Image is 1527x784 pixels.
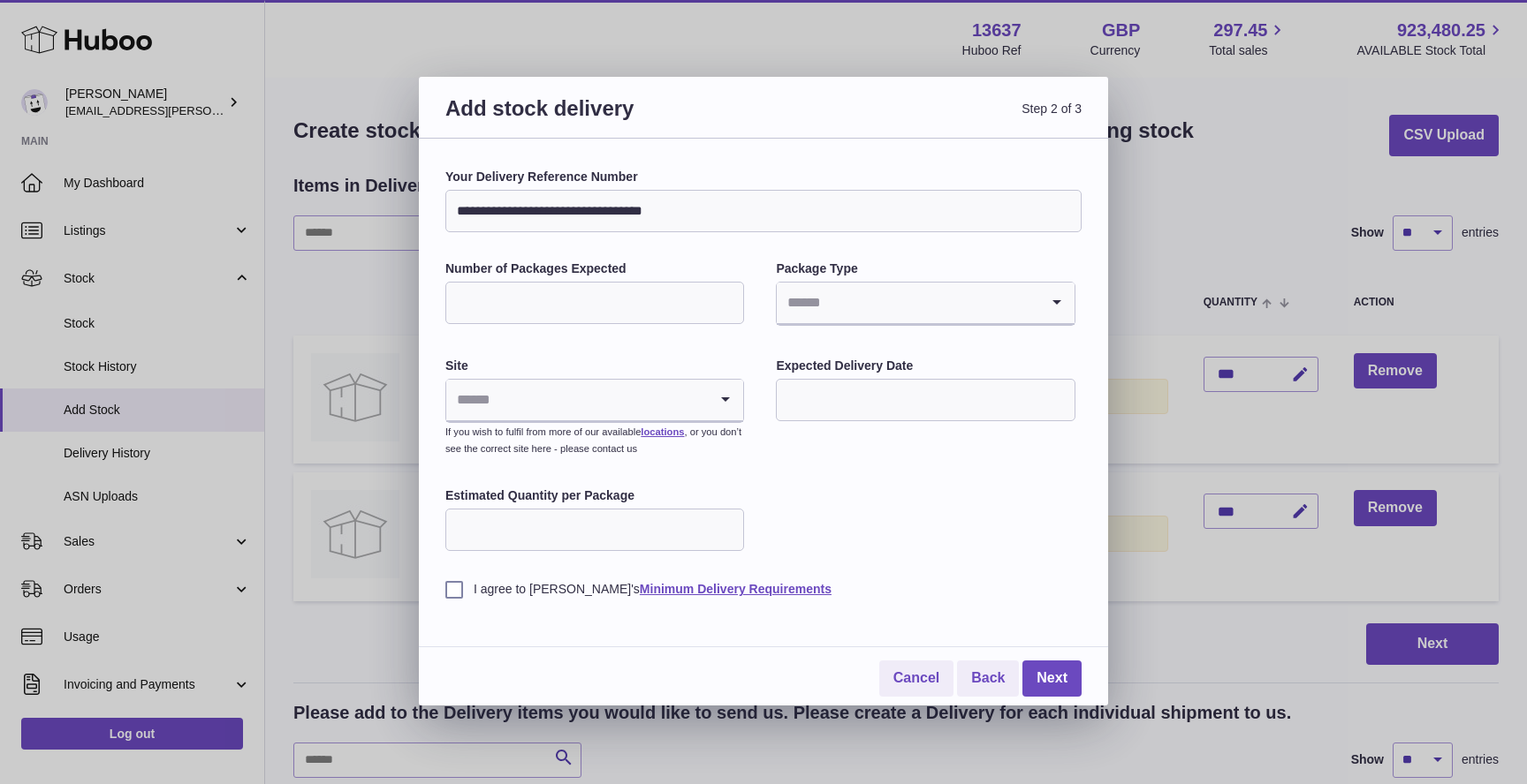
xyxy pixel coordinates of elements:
[445,487,744,504] label: Estimated Quantity per Package
[446,380,743,422] div: Search for option
[957,660,1019,697] a: Back
[777,283,1038,323] input: Search for option
[445,260,744,277] label: Number of Packages Expected
[641,426,684,437] a: locations
[776,260,1075,277] label: Package Type
[445,426,741,454] small: If you wish to fulfil from more of our available , or you don’t see the correct site here - pleas...
[445,358,744,374] label: Site
[445,94,763,143] h3: Add stock delivery
[445,169,1082,185] label: Your Delivery Reference Number
[640,582,832,596] a: Minimum Delivery Requirements
[763,94,1082,143] span: Step 2 of 3
[445,581,1082,598] label: I agree to [PERSON_NAME]'s
[1022,660,1082,697] a: Next
[777,283,1074,325] div: Search for option
[776,358,1075,374] label: Expected Delivery Date
[446,380,708,420] input: Search for option
[879,660,953,697] a: Cancel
